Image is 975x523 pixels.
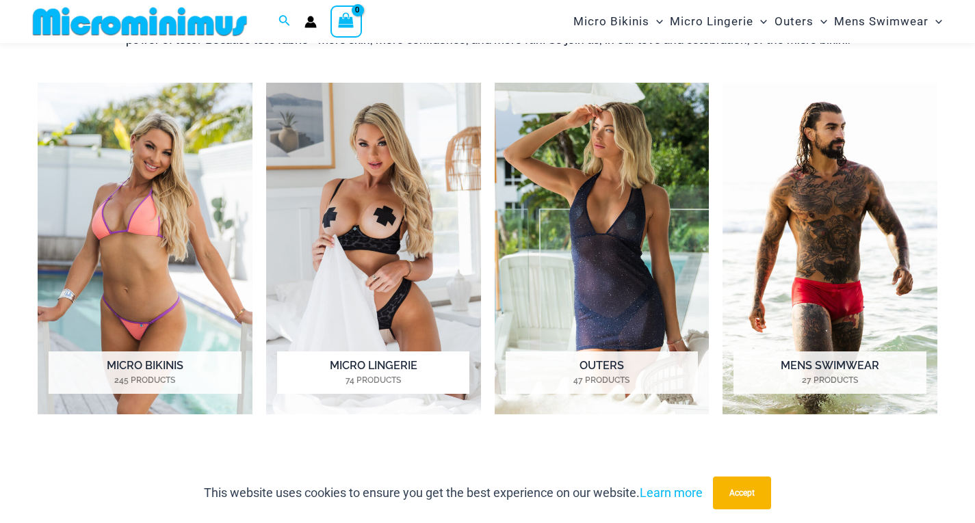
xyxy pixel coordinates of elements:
mark: 27 Products [733,374,926,386]
mark: 245 Products [49,374,241,386]
button: Accept [713,477,771,509]
a: Micro LingerieMenu ToggleMenu Toggle [666,4,770,39]
span: Menu Toggle [649,4,663,39]
a: Visit product category Mens Swimwear [723,83,937,414]
a: Search icon link [278,13,291,30]
a: Visit product category Micro Bikinis [38,83,252,414]
h2: Micro Lingerie [277,351,469,394]
a: Account icon link [304,16,317,28]
span: Micro Lingerie [670,4,753,39]
mark: 74 Products [277,374,469,386]
img: Outers [495,83,710,414]
h2: Outers [506,351,698,394]
a: OutersMenu ToggleMenu Toggle [771,4,831,39]
p: This website uses cookies to ensure you get the best experience on our website. [204,483,703,503]
mark: 47 Products [506,374,698,386]
a: Micro BikinisMenu ToggleMenu Toggle [570,4,666,39]
h2: Micro Bikinis [49,351,241,394]
a: Learn more [640,485,703,500]
span: Outers [775,4,814,39]
span: Menu Toggle [928,4,942,39]
a: Visit product category Micro Lingerie [266,83,481,414]
span: Menu Toggle [753,4,767,39]
a: View Shopping Cart, empty [330,5,362,37]
span: Mens Swimwear [834,4,928,39]
nav: Site Navigation [568,2,948,41]
span: Micro Bikinis [573,4,649,39]
img: MM SHOP LOGO FLAT [27,6,252,37]
img: Micro Lingerie [266,83,481,414]
a: Mens SwimwearMenu ToggleMenu Toggle [831,4,946,39]
h2: Mens Swimwear [733,351,926,394]
span: Menu Toggle [814,4,827,39]
img: Mens Swimwear [723,83,937,414]
a: Visit product category Outers [495,83,710,414]
img: Micro Bikinis [38,83,252,414]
